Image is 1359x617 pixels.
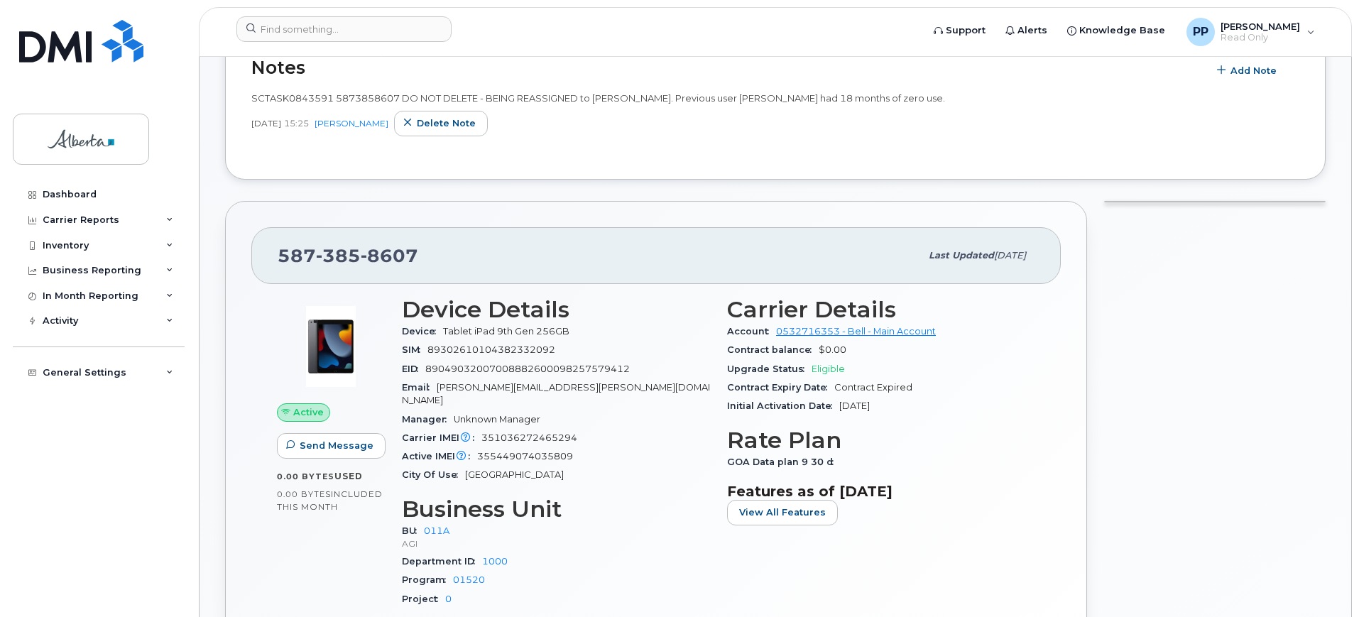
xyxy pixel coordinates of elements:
span: Active [293,405,324,419]
button: Send Message [277,433,386,459]
span: Unknown Manager [454,414,540,425]
span: [DATE] [251,117,281,129]
span: EID [402,364,425,374]
span: [GEOGRAPHIC_DATA] [465,469,564,480]
a: Knowledge Base [1057,16,1175,45]
span: [PERSON_NAME] [1221,21,1300,32]
span: [DATE] [839,400,870,411]
a: 011A [424,525,449,536]
span: City Of Use [402,469,465,480]
span: Active IMEI [402,451,477,462]
span: Manager [402,414,454,425]
h2: Notes [251,57,1201,78]
span: GOA Data plan 9 30 d [727,457,841,467]
span: 351036272465294 [481,432,577,443]
span: SCTASK0843591 5873858607 DO NOT DELETE - BEING REASSIGNED to [PERSON_NAME]. Previous user [PERSON... [251,92,945,104]
span: 89049032007008882600098257579412 [425,364,630,374]
span: Read Only [1221,32,1300,43]
h3: Rate Plan [727,427,1035,453]
span: Alerts [1017,23,1047,38]
a: 0532716353 - Bell - Main Account [776,326,936,337]
span: Tablet iPad 9th Gen 256GB [443,326,569,337]
span: 0.00 Bytes [277,471,334,481]
span: $0.00 [819,344,846,355]
span: Program [402,574,453,585]
span: 89302610104382332092 [427,344,555,355]
span: BU [402,525,424,536]
h3: Device Details [402,297,710,322]
span: Knowledge Base [1079,23,1165,38]
span: Carrier IMEI [402,432,481,443]
span: 587 [278,245,418,266]
span: PP [1193,23,1208,40]
span: Eligible [812,364,845,374]
span: Account [727,326,776,337]
h3: Business Unit [402,496,710,522]
span: Send Message [300,439,373,452]
span: 355449074035809 [477,451,573,462]
span: 0.00 Bytes [277,489,331,499]
span: Project [402,594,445,604]
span: View All Features [739,506,826,519]
img: image20231002-3703462-c5m3jd.jpeg [288,304,373,389]
a: Support [924,16,995,45]
a: 01520 [453,574,485,585]
a: 0 [445,594,452,604]
h3: Features as of [DATE] [727,483,1035,500]
span: [PERSON_NAME][EMAIL_ADDRESS][PERSON_NAME][DOMAIN_NAME] [402,382,710,405]
button: Add Note [1208,58,1289,83]
span: Support [946,23,986,38]
div: Purviben Pandya [1177,18,1325,46]
span: Device [402,326,443,337]
span: Initial Activation Date [727,400,839,411]
span: Department ID [402,556,482,567]
h3: Carrier Details [727,297,1035,322]
span: 8607 [361,245,418,266]
span: 15:25 [284,117,309,129]
span: used [334,471,363,481]
span: 385 [316,245,361,266]
span: Last updated [929,250,994,261]
input: Find something... [236,16,452,42]
a: Alerts [995,16,1057,45]
span: SIM [402,344,427,355]
button: Delete note [394,111,488,136]
span: Delete note [417,116,476,130]
span: Upgrade Status [727,364,812,374]
span: Email [402,382,437,393]
p: AGI [402,537,710,550]
a: [PERSON_NAME] [315,118,388,129]
span: [DATE] [994,250,1026,261]
span: Add Note [1230,64,1277,77]
a: 1000 [482,556,508,567]
span: Contract Expiry Date [727,382,834,393]
button: View All Features [727,500,838,525]
span: Contract Expired [834,382,912,393]
span: Contract balance [727,344,819,355]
